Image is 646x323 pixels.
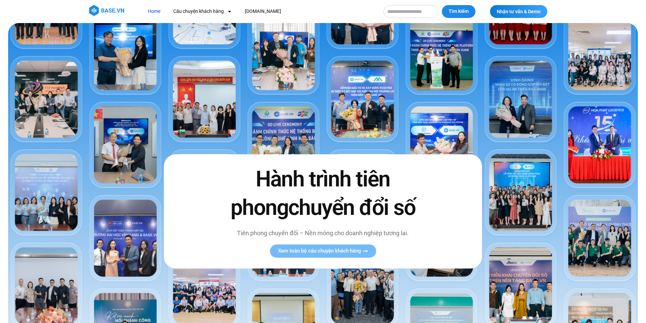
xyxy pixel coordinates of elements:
[216,165,430,222] h2: Hành trình tiên phong
[143,5,377,18] nav: Menu
[490,5,547,18] a: Nhận tư vấn & Demo
[449,8,469,15] span: Tìm kiếm
[278,248,361,254] span: Xem toàn bộ câu chuyện khách hàng
[270,244,376,258] a: Xem toàn bộ câu chuyện khách hàng
[143,5,165,18] a: Home
[216,228,430,238] p: Tiên phong chuyển đổi – Nền móng cho doanh nghiệp tương lai.
[497,9,541,14] span: Nhận tư vấn & Demo
[240,5,286,18] a: [DOMAIN_NAME]
[168,5,237,18] a: Câu chuyện khách hàng
[288,195,415,220] span: chuyển đổi số
[442,5,475,18] button: Tìm kiếm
